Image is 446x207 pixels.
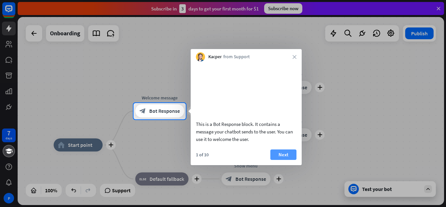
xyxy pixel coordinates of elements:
span: Bot Response [149,108,180,114]
div: 1 of 10 [196,152,209,158]
div: This is a Bot Response block. It contains a message your chatbot sends to the user. You can use i... [196,120,296,143]
span: from Support [223,54,250,60]
button: Next [270,149,296,160]
span: Kacper [208,54,222,60]
i: block_bot_response [139,108,146,114]
i: close [293,55,296,59]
